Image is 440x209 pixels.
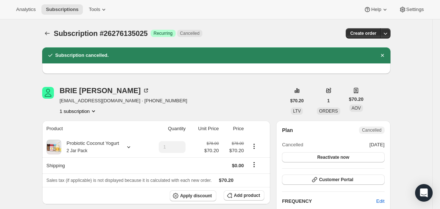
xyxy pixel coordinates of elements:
[317,154,349,160] span: Reactivate now
[170,190,216,201] button: Apply discount
[60,97,187,104] span: [EMAIL_ADDRESS][DOMAIN_NAME] · [PHONE_NUMBER]
[377,50,388,60] button: Dismiss notification
[290,98,304,104] span: $70.20
[232,163,244,168] span: $0.00
[42,28,52,38] button: Subscriptions
[282,141,303,148] span: Cancelled
[282,175,384,185] button: Customer Portal
[248,142,260,150] button: Product actions
[54,29,148,37] span: Subscription #26276135025
[224,190,264,201] button: Add product
[248,161,260,169] button: Shipping actions
[12,4,40,15] button: Analytics
[319,109,338,114] span: ORDERS
[293,109,301,114] span: LTV
[415,184,433,202] div: Open Intercom Messenger
[406,7,424,12] span: Settings
[147,121,188,137] th: Quantity
[61,140,119,154] div: Probiotic Coconut Yogurt
[42,87,54,99] span: BRIE PFLEDERER
[42,157,147,173] th: Shipping
[60,87,150,94] div: BRIE [PERSON_NAME]
[223,147,244,154] span: $70.20
[372,195,389,207] button: Edit
[219,177,234,183] span: $70.20
[376,198,384,205] span: Edit
[352,106,361,111] span: AOV
[42,121,147,137] th: Product
[282,152,384,162] button: Reactivate now
[204,147,219,154] span: $70.20
[154,30,173,36] span: Recurring
[234,192,260,198] span: Add product
[286,96,308,106] button: $70.20
[370,141,385,148] span: [DATE]
[84,4,112,15] button: Tools
[67,148,88,153] small: 2 Jar Pack
[60,107,97,115] button: Product actions
[47,140,61,154] img: product img
[282,198,376,205] h2: FREQUENCY
[359,4,393,15] button: Help
[319,177,353,183] span: Customer Portal
[349,96,364,103] span: $70.20
[188,121,221,137] th: Unit Price
[89,7,100,12] span: Tools
[180,30,199,36] span: Cancelled
[180,193,212,199] span: Apply discount
[232,141,244,146] small: $78.00
[350,30,376,36] span: Create order
[46,7,78,12] span: Subscriptions
[346,28,381,38] button: Create order
[221,121,246,137] th: Price
[47,178,212,183] span: Sales tax (if applicable) is not displayed because it is calculated with each new order.
[41,4,83,15] button: Subscriptions
[323,96,334,106] button: 1
[16,7,36,12] span: Analytics
[362,127,381,133] span: Cancelled
[395,4,428,15] button: Settings
[282,126,293,134] h2: Plan
[207,141,219,146] small: $78.00
[55,52,109,59] h2: Subscription cancelled.
[327,98,330,104] span: 1
[371,7,381,12] span: Help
